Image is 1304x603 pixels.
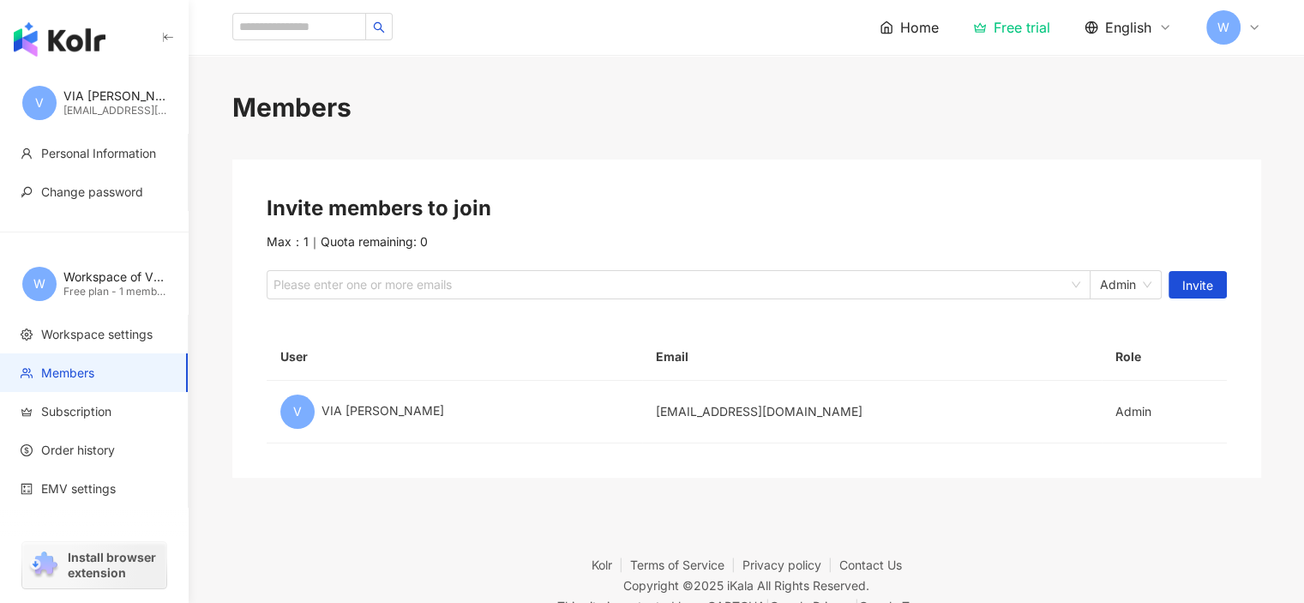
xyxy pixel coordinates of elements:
a: chrome extensionInstall browser extension [22,542,166,588]
div: Copyright © 2025 All Rights Reserved. [623,578,869,593]
span: V [293,402,302,421]
div: VIA [PERSON_NAME] [63,87,166,105]
a: Privacy policy [742,558,839,572]
span: Install browser extension [68,550,161,581]
span: calculator [21,483,33,495]
div: Members [232,89,1261,125]
a: iKala [727,578,754,593]
span: Members [41,365,94,382]
div: [EMAIL_ADDRESS][DOMAIN_NAME] [63,104,166,118]
span: search [373,21,385,33]
img: chrome extension [27,552,60,579]
span: Personal Information [41,145,156,162]
button: Invite [1169,271,1227,298]
img: logo [14,22,105,57]
a: Free trial [973,19,1050,36]
span: Invite [1182,272,1213,299]
span: Subscription [41,403,111,420]
span: Workspace settings [41,326,153,343]
th: Email [642,334,1102,381]
span: English [1105,18,1151,37]
span: W [1217,18,1229,37]
span: key [21,186,33,198]
td: Admin [1102,381,1226,443]
span: Max：1 ｜ Quota remaining: 0 [267,233,428,250]
th: User [267,334,642,381]
div: Invite members to join [267,194,1227,223]
span: V [35,93,44,112]
span: Order history [41,442,115,459]
a: Terms of Service [630,558,742,572]
span: user [21,148,33,160]
div: Free plan - 1 member(s) [63,285,166,299]
span: Admin [1100,271,1151,298]
td: [EMAIL_ADDRESS][DOMAIN_NAME] [642,381,1102,443]
span: W [33,274,45,293]
span: EMV settings [41,480,116,497]
a: Contact Us [839,558,902,572]
span: Home [900,18,939,37]
th: Role [1102,334,1226,381]
div: Workspace of VIA [PERSON_NAME] [63,268,166,286]
a: Home [880,18,939,37]
a: Kolr [592,558,630,572]
div: VIA [PERSON_NAME] [280,395,628,429]
span: Change password [41,184,143,201]
span: dollar [21,444,33,456]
